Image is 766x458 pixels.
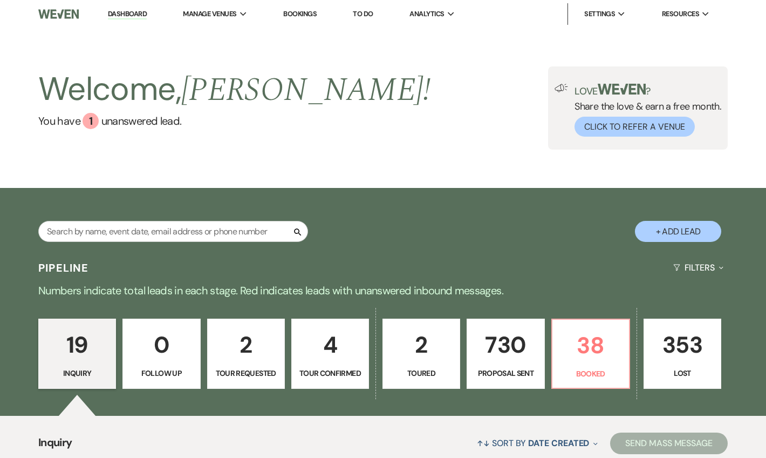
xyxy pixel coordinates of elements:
a: 2Toured [382,319,460,389]
span: Analytics [409,9,444,19]
img: loud-speaker-illustration.svg [555,84,568,92]
p: 38 [559,327,623,363]
button: Filters [669,253,728,282]
p: Proposal Sent [474,367,537,379]
button: Sort By Date Created [473,429,602,457]
span: Inquiry [38,434,72,457]
span: [PERSON_NAME] ! [181,65,430,115]
a: You have 1 unanswered lead. [38,113,430,129]
p: Lost [651,367,714,379]
button: + Add Lead [635,221,721,242]
a: 38Booked [551,319,630,389]
a: To Do [353,9,373,18]
p: 730 [474,327,537,363]
a: Dashboard [108,9,147,19]
span: Resources [662,9,699,19]
button: Click to Refer a Venue [574,117,695,137]
p: 353 [651,327,714,363]
a: 0Follow Up [122,319,200,389]
a: 730Proposal Sent [467,319,544,389]
p: Inquiry [45,367,109,379]
p: Tour Requested [214,367,278,379]
a: 353Lost [644,319,721,389]
span: Manage Venues [183,9,236,19]
div: Share the love & earn a free month. [568,84,721,137]
div: 1 [83,113,99,129]
p: 4 [298,327,362,363]
p: Follow Up [129,367,193,379]
img: weven-logo-green.svg [598,84,646,95]
p: Tour Confirmed [298,367,362,379]
p: 2 [214,327,278,363]
a: 19Inquiry [38,319,116,389]
img: Weven Logo [38,3,79,25]
span: Settings [584,9,615,19]
input: Search by name, event date, email address or phone number [38,221,308,242]
a: 4Tour Confirmed [291,319,369,389]
h3: Pipeline [38,260,89,275]
p: Toured [389,367,453,379]
h2: Welcome, [38,66,430,113]
p: 0 [129,327,193,363]
p: 19 [45,327,109,363]
span: Date Created [528,437,589,449]
p: Love ? [574,84,721,96]
a: Bookings [283,9,317,18]
p: Booked [559,368,623,380]
span: ↑↓ [477,437,490,449]
p: 2 [389,327,453,363]
a: 2Tour Requested [207,319,285,389]
button: Send Mass Message [610,433,728,454]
